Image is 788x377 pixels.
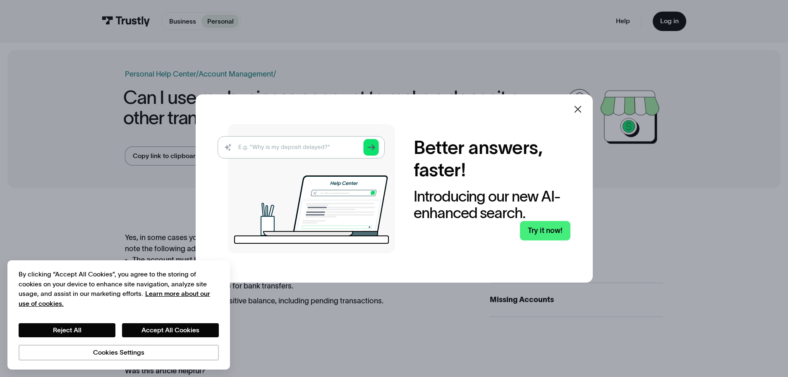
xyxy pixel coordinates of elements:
[414,137,570,181] h2: Better answers, faster!
[19,323,115,337] button: Reject All
[7,260,230,370] div: Cookie banner
[414,188,570,221] div: Introducing our new AI-enhanced search.
[19,269,219,308] div: By clicking “Accept All Cookies”, you agree to the storing of cookies on your device to enhance s...
[19,269,219,360] div: Privacy
[520,221,570,240] a: Try it now!
[122,323,219,337] button: Accept All Cookies
[19,345,219,360] button: Cookies Settings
